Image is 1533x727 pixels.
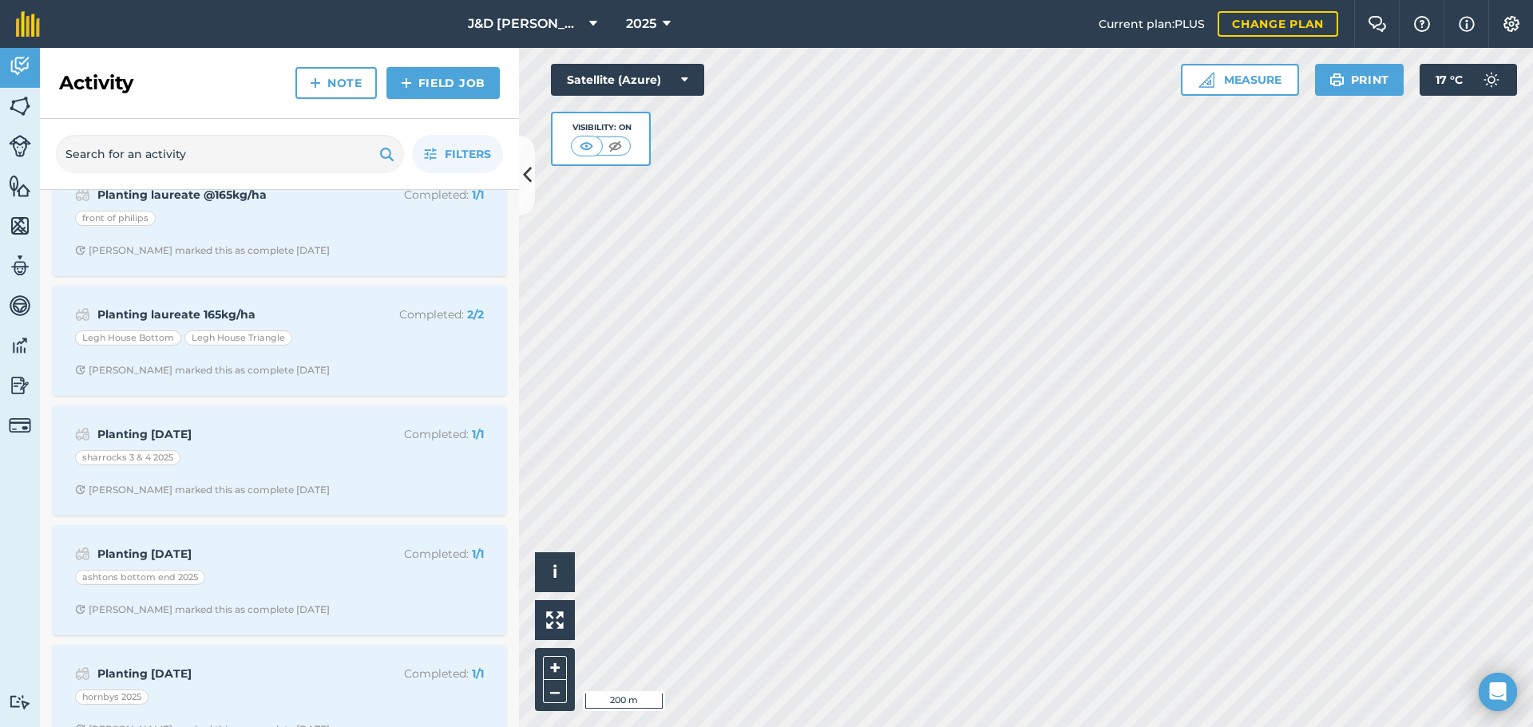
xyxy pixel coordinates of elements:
[310,73,321,93] img: svg+xml;base64,PHN2ZyB4bWxucz0iaHR0cDovL3d3dy53My5vcmcvMjAwMC9zdmciIHdpZHRoPSIxNCIgaGVpZ2h0PSIyNC...
[97,306,351,323] strong: Planting laureate 165kg/ha
[626,14,656,34] span: 2025
[543,680,567,703] button: –
[472,427,484,441] strong: 1 / 1
[1436,64,1463,96] span: 17 ° C
[97,425,351,443] strong: Planting [DATE]
[9,254,31,278] img: svg+xml;base64,PD94bWwgdmVyc2lvbj0iMS4wIiBlbmNvZGluZz0idXRmLTgiPz4KPCEtLSBHZW5lcmF0b3I6IEFkb2JlIE...
[9,334,31,358] img: svg+xml;base64,PD94bWwgdmVyc2lvbj0iMS4wIiBlbmNvZGluZz0idXRmLTgiPz4KPCEtLSBHZW5lcmF0b3I6IEFkb2JlIE...
[357,425,484,443] p: Completed :
[9,214,31,238] img: svg+xml;base64,PHN2ZyB4bWxucz0iaHR0cDovL3d3dy53My5vcmcvMjAwMC9zdmciIHdpZHRoPSI1NiIgaGVpZ2h0PSI2MC...
[75,484,85,495] img: Clock with arrow pointing clockwise
[1459,14,1475,34] img: svg+xml;base64,PHN2ZyB4bWxucz0iaHR0cDovL3d3dy53My5vcmcvMjAwMC9zdmciIHdpZHRoPSIxNyIgaGVpZ2h0PSIxNy...
[75,245,85,255] img: Clock with arrow pointing clockwise
[295,67,377,99] a: Note
[56,135,404,173] input: Search for an activity
[75,211,156,227] div: front of philips
[1218,11,1338,37] a: Change plan
[357,545,484,563] p: Completed :
[62,535,497,626] a: Planting [DATE]Completed: 1/1ashtons bottom end 2025Clock with arrow pointing clockwise[PERSON_NA...
[75,603,330,616] div: [PERSON_NAME] marked this as complete [DATE]
[75,604,85,614] img: Clock with arrow pointing clockwise
[9,174,31,198] img: svg+xml;base64,PHN2ZyB4bWxucz0iaHR0cDovL3d3dy53My5vcmcvMjAwMC9zdmciIHdpZHRoPSI1NiIgaGVpZ2h0PSI2MC...
[379,144,394,164] img: svg+xml;base64,PHN2ZyB4bWxucz0iaHR0cDovL3d3dy53My5vcmcvMjAwMC9zdmciIHdpZHRoPSIxOSIgaGVpZ2h0PSIyNC...
[62,415,497,506] a: Planting [DATE]Completed: 1/1sharrocks 3 & 4 2025Clock with arrow pointing clockwise[PERSON_NAME]...
[472,188,484,202] strong: 1 / 1
[9,414,31,437] img: svg+xml;base64,PD94bWwgdmVyc2lvbj0iMS4wIiBlbmNvZGluZz0idXRmLTgiPz4KPCEtLSBHZW5lcmF0b3I6IEFkb2JlIE...
[75,330,181,346] div: Legh House Bottom
[1099,15,1205,33] span: Current plan : PLUS
[1329,70,1345,89] img: svg+xml;base64,PHN2ZyB4bWxucz0iaHR0cDovL3d3dy53My5vcmcvMjAwMC9zdmciIHdpZHRoPSIxOSIgaGVpZ2h0PSIyNC...
[62,295,497,386] a: Planting laureate 165kg/haCompleted: 2/2Legh House BottomLegh House TriangleClock with arrow poin...
[605,138,625,154] img: svg+xml;base64,PHN2ZyB4bWxucz0iaHR0cDovL3d3dy53My5vcmcvMjAwMC9zdmciIHdpZHRoPSI1MCIgaGVpZ2h0PSI0MC...
[1198,72,1214,88] img: Ruler icon
[412,135,503,173] button: Filters
[546,611,564,629] img: Four arrows, one pointing top left, one top right, one bottom right and the last bottom left
[571,121,632,134] div: Visibility: On
[553,562,557,582] span: i
[468,14,583,34] span: J&D [PERSON_NAME] & sons
[1412,16,1432,32] img: A question mark icon
[551,64,704,96] button: Satellite (Azure)
[9,373,31,397] img: svg+xml;base64,PD94bWwgdmVyc2lvbj0iMS4wIiBlbmNvZGluZz0idXRmLTgiPz4KPCEtLSBHZW5lcmF0b3I6IEFkb2JlIE...
[1420,64,1517,96] button: 17 °C
[75,364,330,377] div: [PERSON_NAME] marked this as complete [DATE]
[472,547,484,561] strong: 1 / 1
[75,544,90,563] img: svg+xml;base64,PD94bWwgdmVyc2lvbj0iMS4wIiBlbmNvZGluZz0idXRmLTgiPz4KPCEtLSBHZW5lcmF0b3I6IEFkb2JlIE...
[1479,673,1517,711] div: Open Intercom Messenger
[62,176,497,267] a: Planting laureate @165kg/haCompleted: 1/1front of philipsClock with arrow pointing clockwise[PERS...
[535,552,575,592] button: i
[9,54,31,78] img: svg+xml;base64,PD94bWwgdmVyc2lvbj0iMS4wIiBlbmNvZGluZz0idXRmLTgiPz4KPCEtLSBHZW5lcmF0b3I6IEFkb2JlIE...
[357,186,484,203] p: Completed :
[9,294,31,318] img: svg+xml;base64,PD94bWwgdmVyc2lvbj0iMS4wIiBlbmNvZGluZz0idXRmLTgiPz4KPCEtLSBHZW5lcmF0b3I6IEFkb2JlIE...
[576,138,596,154] img: svg+xml;base64,PHN2ZyB4bWxucz0iaHR0cDovL3d3dy53My5vcmcvMjAwMC9zdmciIHdpZHRoPSI1MCIgaGVpZ2h0PSI0MC...
[97,665,351,682] strong: Planting [DATE]
[75,185,90,204] img: svg+xml;base64,PD94bWwgdmVyc2lvbj0iMS4wIiBlbmNvZGluZz0idXRmLTgiPz4KPCEtLSBHZW5lcmF0b3I6IEFkb2JlIE...
[1502,16,1521,32] img: A cog icon
[1476,64,1507,96] img: svg+xml;base64,PD94bWwgdmVyc2lvbj0iMS4wIiBlbmNvZGluZz0idXRmLTgiPz4KPCEtLSBHZW5lcmF0b3I6IEFkb2JlIE...
[59,70,133,96] h2: Activity
[472,666,484,681] strong: 1 / 1
[75,570,205,586] div: ashtons bottom end 2025
[75,484,330,496] div: [PERSON_NAME] marked this as complete [DATE]
[445,145,491,163] span: Filters
[9,94,31,118] img: svg+xml;base64,PHN2ZyB4bWxucz0iaHR0cDovL3d3dy53My5vcmcvMjAwMC9zdmciIHdpZHRoPSI1NiIgaGVpZ2h0PSI2MC...
[75,689,149,705] div: hornbys 2025
[75,425,90,444] img: svg+xml;base64,PD94bWwgdmVyc2lvbj0iMS4wIiBlbmNvZGluZz0idXRmLTgiPz4KPCEtLSBHZW5lcmF0b3I6IEFkb2JlIE...
[97,186,351,203] strong: Planting laureate @165kg/ha
[75,305,90,324] img: svg+xml;base64,PD94bWwgdmVyc2lvbj0iMS4wIiBlbmNvZGluZz0idXRmLTgiPz4KPCEtLSBHZW5lcmF0b3I6IEFkb2JlIE...
[184,330,292,346] div: Legh House Triangle
[401,73,412,93] img: svg+xml;base64,PHN2ZyB4bWxucz0iaHR0cDovL3d3dy53My5vcmcvMjAwMC9zdmciIHdpZHRoPSIxNCIgaGVpZ2h0PSIyNC...
[467,307,484,322] strong: 2 / 2
[386,67,500,99] a: Field Job
[357,306,484,323] p: Completed :
[75,664,90,683] img: svg+xml;base64,PD94bWwgdmVyc2lvbj0iMS4wIiBlbmNvZGluZz0idXRmLTgiPz4KPCEtLSBHZW5lcmF0b3I6IEFkb2JlIE...
[9,135,31,157] img: svg+xml;base64,PD94bWwgdmVyc2lvbj0iMS4wIiBlbmNvZGluZz0idXRmLTgiPz4KPCEtLSBHZW5lcmF0b3I6IEFkb2JlIE...
[9,694,31,709] img: svg+xml;base64,PD94bWwgdmVyc2lvbj0iMS4wIiBlbmNvZGluZz0idXRmLTgiPz4KPCEtLSBHZW5lcmF0b3I6IEFkb2JlIE...
[1315,64,1404,96] button: Print
[357,665,484,682] p: Completed :
[75,244,330,257] div: [PERSON_NAME] marked this as complete [DATE]
[543,656,567,680] button: +
[16,11,40,37] img: fieldmargin Logo
[97,545,351,563] strong: Planting [DATE]
[1368,16,1387,32] img: Two speech bubbles overlapping with the left bubble in the forefront
[1181,64,1299,96] button: Measure
[75,365,85,375] img: Clock with arrow pointing clockwise
[75,450,180,466] div: sharrocks 3 & 4 2025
